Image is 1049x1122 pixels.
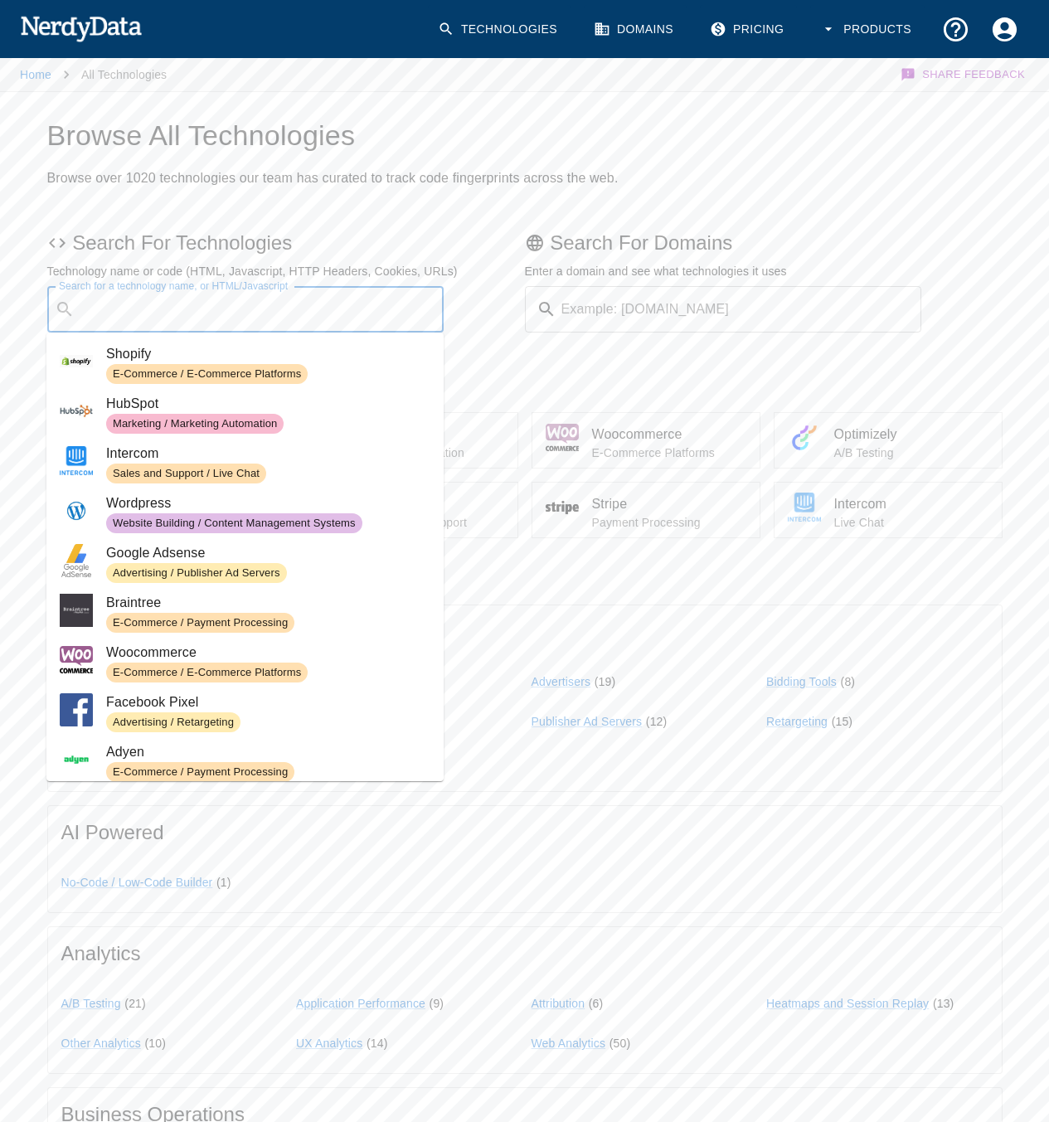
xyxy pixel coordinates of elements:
[61,997,121,1010] a: A/B Testing
[428,5,571,54] a: Technologies
[766,997,929,1010] a: Heatmaps and Session Replay
[106,466,266,482] span: Sales and Support / Live Chat
[834,514,988,531] p: Live Chat
[20,68,51,81] a: Home
[47,565,1003,591] p: Browse
[592,444,746,461] p: E-Commerce Platforms
[106,715,240,731] span: Advertising / Retargeting
[592,514,746,531] p: Payment Processing
[106,665,308,681] span: E-Commerce / E-Commerce Platforms
[931,5,980,54] button: Support and Documentation
[774,482,1003,538] a: IntercomLive Chat
[898,58,1029,91] button: Share Feedback
[592,494,746,514] span: Stripe
[584,5,687,54] a: Domains
[933,997,954,1010] span: ( 13 )
[47,230,525,256] p: Search For Technologies
[532,997,585,1010] a: Attribution
[106,516,362,532] span: Website Building / Content Management Systems
[20,12,142,45] img: NerdyData.com
[61,876,213,889] a: No-Code / Low-Code Builder
[145,1037,167,1050] span: ( 10 )
[61,1037,141,1050] a: Other Analytics
[296,997,425,1010] a: Application Performance
[774,412,1003,469] a: OptimizelyA/B Testing
[595,675,616,688] span: ( 19 )
[966,1004,1029,1067] iframe: Drift Widget Chat Controller
[106,416,284,432] span: Marketing / Marketing Automation
[124,997,146,1010] span: ( 21 )
[766,675,837,688] a: Bidding Tools
[532,482,760,538] a: StripePayment Processing
[832,715,853,728] span: ( 15 )
[532,675,591,688] a: Advertisers
[525,263,1003,279] p: Enter a domain and see what technologies it uses
[106,344,430,364] span: Shopify
[296,1037,362,1050] a: UX Analytics
[810,5,925,54] button: Products
[834,494,988,514] span: Intercom
[61,619,988,645] span: Advertising
[106,444,430,464] span: Intercom
[47,119,1003,153] h1: Browse All Technologies
[59,279,288,293] label: Search for a technology name, or HTML/Javascript
[700,5,797,54] a: Pricing
[106,566,287,581] span: Advertising / Publisher Ad Servers
[61,819,988,846] span: AI Powered
[589,997,604,1010] span: ( 6 )
[106,615,294,631] span: E-Commerce / Payment Processing
[834,425,988,444] span: Optimizely
[106,593,430,613] span: Braintree
[106,643,430,663] span: Woocommerce
[106,367,308,382] span: E-Commerce / E-Commerce Platforms
[81,66,167,83] p: All Technologies
[106,493,430,513] span: Wordpress
[532,412,760,469] a: WoocommerceE-Commerce Platforms
[106,692,430,712] span: Facebook Pixel
[646,715,668,728] span: ( 12 )
[430,997,444,1010] span: ( 9 )
[106,394,430,414] span: HubSpot
[532,715,643,728] a: Publisher Ad Servers
[47,372,1003,399] p: Popular
[106,765,294,780] span: E-Commerce / Payment Processing
[525,230,1003,256] p: Search For Domains
[834,444,988,461] p: A/B Testing
[532,1037,606,1050] a: Web Analytics
[592,425,746,444] span: Woocommerce
[106,742,430,762] span: Adyen
[841,675,856,688] span: ( 8 )
[106,543,430,563] span: Google Adsense
[766,715,828,728] a: Retargeting
[367,1037,388,1050] span: ( 14 )
[20,58,167,91] nav: breadcrumb
[61,940,988,967] span: Analytics
[980,5,1029,54] button: Account Settings
[47,167,1003,190] h2: Browse over 1020 technologies our team has curated to track code fingerprints across the web.
[609,1037,631,1050] span: ( 50 )
[216,876,231,889] span: ( 1 )
[47,263,525,279] p: Technology name or code (HTML, Javascript, HTTP Headers, Cookies, URLs)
